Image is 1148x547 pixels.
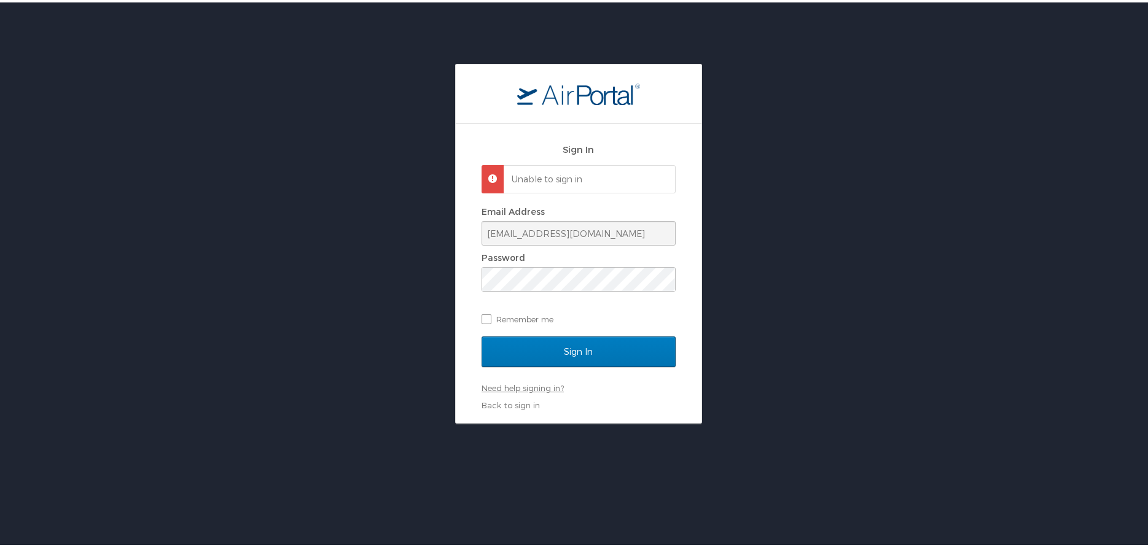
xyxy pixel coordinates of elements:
a: Need help signing in? [482,381,564,390]
label: Remember me [482,308,676,326]
label: Email Address [482,204,545,214]
input: Sign In [482,334,676,365]
p: Unable to sign in [512,171,664,183]
a: Back to sign in [482,398,540,408]
h2: Sign In [482,140,676,154]
label: Password [482,250,525,260]
img: logo [517,80,640,103]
